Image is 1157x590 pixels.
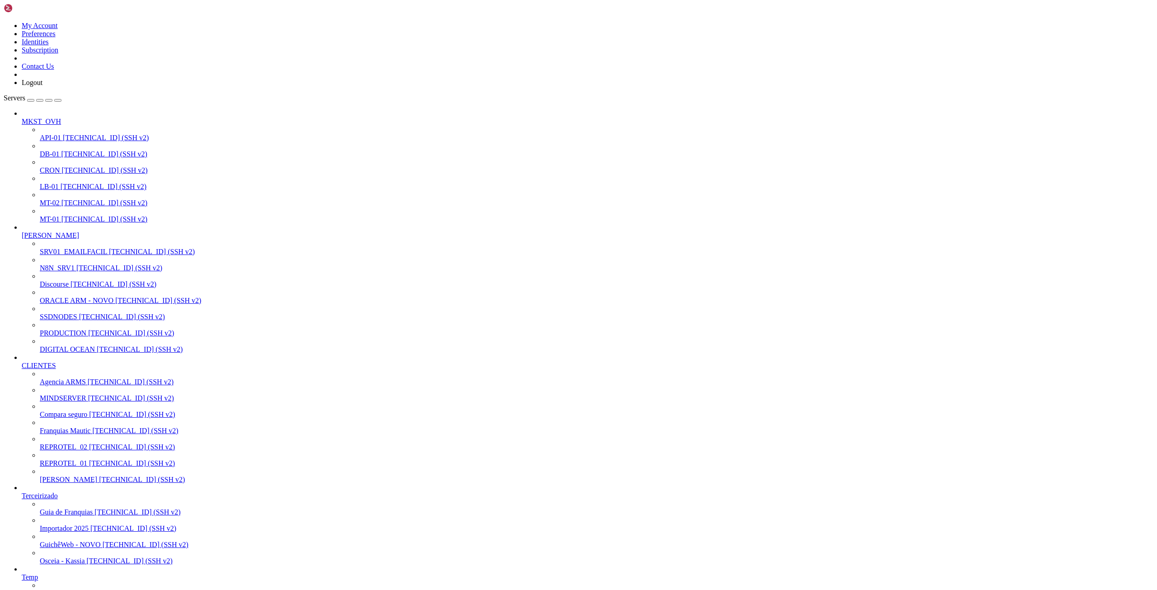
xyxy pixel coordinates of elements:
[4,4,56,13] img: Shellngn
[40,476,1153,484] a: [PERSON_NAME] [TECHNICAL_ID] (SSH v2)
[40,557,85,565] span: Osceia - Kassia
[89,459,175,467] span: [TECHNICAL_ID] (SSH v2)
[22,484,1153,565] li: Terceirizado
[22,354,1153,484] li: CLIENTES
[40,427,90,434] span: Franquias Mautic
[40,524,89,532] span: Importador 2025
[40,183,1153,191] a: LB-01 [TECHNICAL_ID] (SSH v2)
[40,443,1153,451] a: REPROTEL_02 [TECHNICAL_ID] (SSH v2)
[40,248,1153,256] a: SRV01_EMAILFACIL [TECHNICAL_ID] (SSH v2)
[4,94,25,102] span: Servers
[40,419,1153,435] li: Franquias Mautic [TECHNICAL_ID] (SSH v2)
[40,280,69,288] span: Discourse
[40,264,75,272] span: N8N_SRV1
[40,394,1153,402] a: MINDSERVER [TECHNICAL_ID] (SSH v2)
[97,345,183,353] span: [TECHNICAL_ID] (SSH v2)
[40,394,86,402] span: MINDSERVER
[63,134,149,142] span: [TECHNICAL_ID] (SSH v2)
[40,175,1153,191] li: LB-01 [TECHNICAL_ID] (SSH v2)
[87,557,173,565] span: [TECHNICAL_ID] (SSH v2)
[40,280,1153,288] a: Discourse [TECHNICAL_ID] (SSH v2)
[40,183,59,190] span: LB-01
[61,215,147,223] span: [TECHNICAL_ID] (SSH v2)
[103,541,188,548] span: [TECHNICAL_ID] (SSH v2)
[40,467,1153,484] li: [PERSON_NAME] [TECHNICAL_ID] (SSH v2)
[22,362,1153,370] a: CLIENTES
[40,524,1153,533] a: Importador 2025 [TECHNICAL_ID] (SSH v2)
[40,549,1153,565] li: Osceia - Kassia [TECHNICAL_ID] (SSH v2)
[99,476,185,483] span: [TECHNICAL_ID] (SSH v2)
[71,280,156,288] span: [TECHNICAL_ID] (SSH v2)
[40,508,1153,516] a: Guia de Franquias [TECHNICAL_ID] (SSH v2)
[22,231,1153,240] a: [PERSON_NAME]
[40,264,1153,272] a: N8N_SRV1 [TECHNICAL_ID] (SSH v2)
[22,30,56,38] a: Preferences
[40,345,1153,354] a: DIGITAL OCEAN [TECHNICAL_ID] (SSH v2)
[40,378,1153,386] a: Agencia ARMS [TECHNICAL_ID] (SSH v2)
[40,199,60,207] span: MT-02
[40,541,101,548] span: GuichêWeb - NOVO
[22,231,79,239] span: [PERSON_NAME]
[40,288,1153,305] li: ORACLE ARM - NOVO [TECHNICAL_ID] (SSH v2)
[40,516,1153,533] li: Importador 2025 [TECHNICAL_ID] (SSH v2)
[61,183,146,190] span: [TECHNICAL_ID] (SSH v2)
[40,158,1153,175] li: CRON [TECHNICAL_ID] (SSH v2)
[40,345,95,353] span: DIGITAL OCEAN
[40,557,1153,565] a: Osceia - Kassia [TECHNICAL_ID] (SSH v2)
[40,215,1153,223] a: MT-01 [TECHNICAL_ID] (SSH v2)
[40,378,86,386] span: Agencia ARMS
[40,297,1153,305] a: ORACLE ARM - NOVO [TECHNICAL_ID] (SSH v2)
[40,411,1153,419] a: Compara seguro [TECHNICAL_ID] (SSH v2)
[40,305,1153,321] li: SSDNODES [TECHNICAL_ID] (SSH v2)
[40,313,1153,321] a: SSDNODES [TECHNICAL_ID] (SSH v2)
[40,370,1153,386] li: Agencia ARMS [TECHNICAL_ID] (SSH v2)
[40,435,1153,451] li: REPROTEL_02 [TECHNICAL_ID] (SSH v2)
[40,215,60,223] span: MT-01
[22,492,58,500] span: Terceirizado
[89,411,175,418] span: [TECHNICAL_ID] (SSH v2)
[92,427,178,434] span: [TECHNICAL_ID] (SSH v2)
[115,297,201,304] span: [TECHNICAL_ID] (SSH v2)
[40,459,87,467] span: REPROTEL_01
[40,427,1153,435] a: Franquias Mautic [TECHNICAL_ID] (SSH v2)
[40,150,1153,158] a: DB-01 [TECHNICAL_ID] (SSH v2)
[61,166,147,174] span: [TECHNICAL_ID] (SSH v2)
[22,118,1153,126] a: MKST_OVH
[94,508,180,516] span: [TECHNICAL_ID] (SSH v2)
[89,443,175,451] span: [TECHNICAL_ID] (SSH v2)
[40,411,87,418] span: Compara seguro
[40,533,1153,549] li: GuichêWeb - NOVO [TECHNICAL_ID] (SSH v2)
[79,313,165,321] span: [TECHNICAL_ID] (SSH v2)
[4,94,61,102] a: Servers
[40,199,1153,207] a: MT-02 [TECHNICAL_ID] (SSH v2)
[40,313,77,321] span: SSDNODES
[76,264,162,272] span: [TECHNICAL_ID] (SSH v2)
[40,142,1153,158] li: DB-01 [TECHNICAL_ID] (SSH v2)
[40,329,86,337] span: PRODUCTION
[22,109,1153,223] li: MKST_OVH
[40,500,1153,516] li: Guia de Franquias [TECHNICAL_ID] (SSH v2)
[40,126,1153,142] li: API-01 [TECHNICAL_ID] (SSH v2)
[109,248,195,255] span: [TECHNICAL_ID] (SSH v2)
[22,79,42,86] a: Logout
[22,62,54,70] a: Contact Us
[22,492,1153,500] a: Terceirizado
[40,166,1153,175] a: CRON [TECHNICAL_ID] (SSH v2)
[40,329,1153,337] a: PRODUCTION [TECHNICAL_ID] (SSH v2)
[88,394,174,402] span: [TECHNICAL_ID] (SSH v2)
[40,297,113,304] span: ORACLE ARM - NOVO
[40,508,93,516] span: Guia de Franquias
[40,443,87,451] span: REPROTEL_02
[61,199,147,207] span: [TECHNICAL_ID] (SSH v2)
[40,541,1153,549] a: GuichêWeb - NOVO [TECHNICAL_ID] (SSH v2)
[88,378,174,386] span: [TECHNICAL_ID] (SSH v2)
[22,46,58,54] a: Subscription
[22,38,49,46] a: Identities
[22,223,1153,354] li: [PERSON_NAME]
[40,134,61,142] span: API-01
[22,118,61,125] span: MKST_OVH
[40,459,1153,467] a: REPROTEL_01 [TECHNICAL_ID] (SSH v2)
[40,337,1153,354] li: DIGITAL OCEAN [TECHNICAL_ID] (SSH v2)
[90,524,176,532] span: [TECHNICAL_ID] (SSH v2)
[40,272,1153,288] li: Discourse [TECHNICAL_ID] (SSH v2)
